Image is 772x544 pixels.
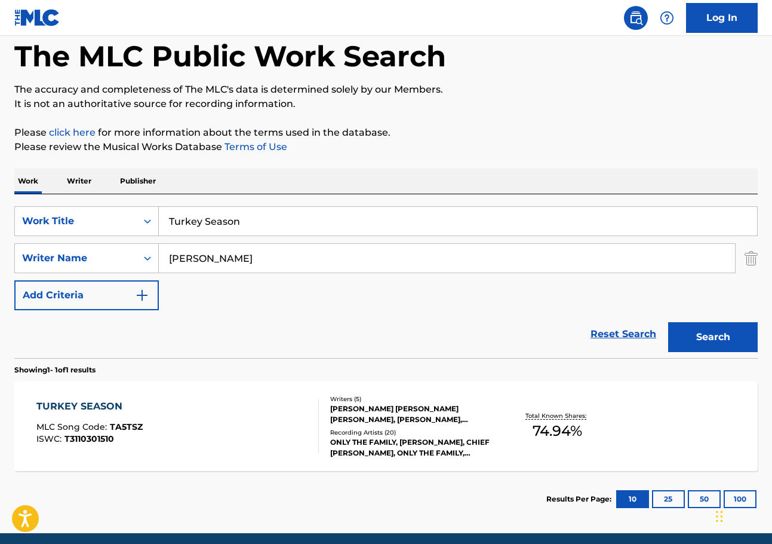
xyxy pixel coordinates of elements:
[655,6,679,30] div: Help
[135,288,149,302] img: 9d2ae6d4665cec9f34b9.svg
[49,127,96,138] a: click here
[624,6,648,30] a: Public Search
[14,38,446,74] h1: The MLC Public Work Search
[63,169,95,194] p: Writer
[14,126,758,140] p: Please for more information about the terms used in the database.
[668,322,758,352] button: Search
[14,381,758,471] a: TURKEY SEASONMLC Song Code:TA5TSZISWC:T3110301510Writers (5)[PERSON_NAME] [PERSON_NAME] [PERSON_N...
[616,490,649,508] button: 10
[686,3,758,33] a: Log In
[22,214,130,228] div: Work Title
[14,82,758,97] p: The accuracy and completeness of The MLC's data is determined solely by our Members.
[652,490,685,508] button: 25
[22,251,130,265] div: Writer Name
[14,169,42,194] p: Work
[533,420,582,442] span: 74.94 %
[110,421,143,432] span: TA5TSZ
[36,421,110,432] span: MLC Song Code :
[64,433,114,444] span: T3110301510
[629,11,643,25] img: search
[525,411,589,420] p: Total Known Shares:
[14,9,60,26] img: MLC Logo
[116,169,159,194] p: Publisher
[14,140,758,154] p: Please review the Musical Works Database
[330,395,496,404] div: Writers ( 5 )
[712,487,772,544] iframe: Chat Widget
[14,280,159,310] button: Add Criteria
[688,490,721,508] button: 50
[330,437,496,459] div: ONLY THE FAMILY, [PERSON_NAME], CHIEF [PERSON_NAME], ONLY THE FAMILY,[PERSON_NAME],CHIEF WUK, ONL...
[745,243,758,273] img: Delete Criterion
[14,97,758,111] p: It is not an authoritative source for recording information.
[546,494,614,505] p: Results Per Page:
[14,206,758,358] form: Search Form
[222,141,287,152] a: Terms of Use
[14,365,96,375] p: Showing 1 - 1 of 1 results
[330,428,496,437] div: Recording Artists ( 20 )
[585,321,662,347] a: Reset Search
[330,404,496,425] div: [PERSON_NAME] [PERSON_NAME] [PERSON_NAME], [PERSON_NAME], [PERSON_NAME], [PERSON_NAME]
[36,399,143,414] div: TURKEY SEASON
[36,433,64,444] span: ISWC :
[716,499,723,534] div: Drag
[660,11,674,25] img: help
